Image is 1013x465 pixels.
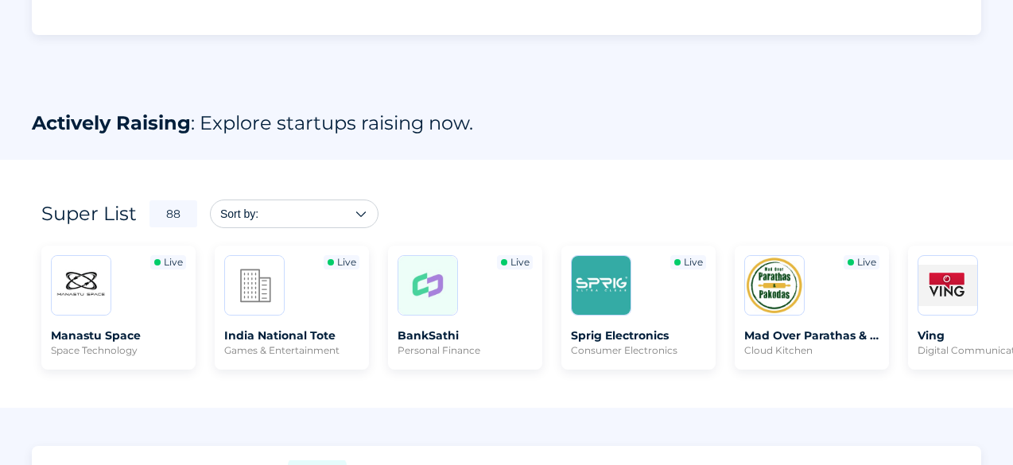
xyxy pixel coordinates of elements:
div: Live [337,255,356,269]
span: Sprig Electronics [571,328,706,343]
div: Live [510,255,530,269]
img: 20240814123633772619 [572,256,631,315]
div: Live [164,255,183,269]
img: 20241009115717132202.jpg [52,256,111,315]
img: 20240708111417685323 [398,256,457,315]
span: space technology [51,344,186,356]
span: BankSathi [398,328,533,343]
img: 20200701140815291647.jpg [745,256,804,315]
div: Live [857,255,876,269]
span: Mad Over Parathas & Pakodas [744,328,879,343]
span: consumer electronics [571,344,706,356]
div: 88 [149,200,197,227]
span: India National Tote [224,328,359,343]
mat-select-trigger: Sort by: [220,208,258,221]
span: games & entertainment [224,344,359,356]
span: Manastu Space [51,328,186,343]
span: cloud kitchen [744,344,879,356]
div: Actively Raising [32,111,473,134]
div: Live [684,255,703,269]
div: Super List [41,198,137,230]
img: 20231121103003576737.PNG [918,256,977,315]
img: search_default_company.svg [225,256,284,315]
span: : Explore startups raising now. [191,111,473,134]
span: personal finance [398,344,533,356]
